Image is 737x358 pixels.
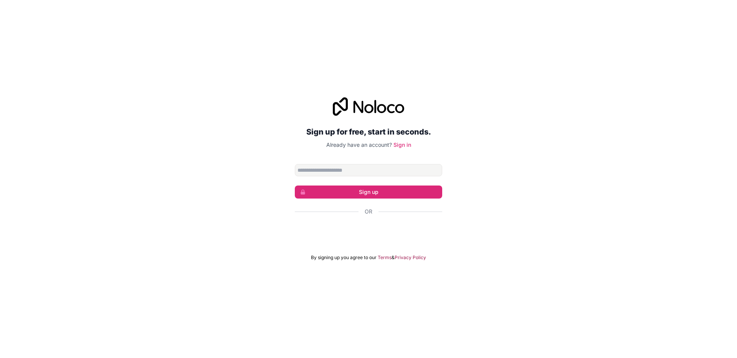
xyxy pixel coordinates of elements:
[295,186,442,199] button: Sign up
[311,255,377,261] span: By signing up you agree to our
[395,255,426,261] a: Privacy Policy
[295,125,442,139] h2: Sign up for free, start in seconds.
[392,255,395,261] span: &
[295,164,442,176] input: Email address
[378,255,392,261] a: Terms
[326,141,392,148] span: Already have an account?
[291,224,446,241] iframe: Кнопка "Войти с аккаунтом Google"
[365,208,372,215] span: Or
[393,141,411,148] a: Sign in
